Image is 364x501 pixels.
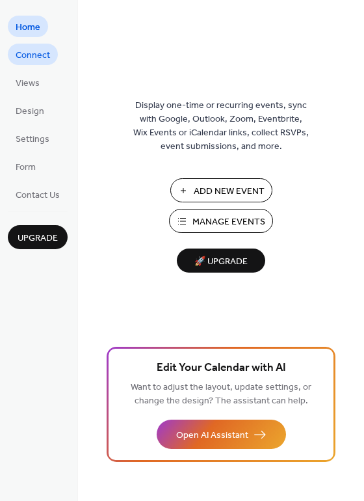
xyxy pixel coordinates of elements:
a: Home [8,16,48,37]
span: Add New Event [194,185,265,198]
span: 🚀 Upgrade [185,253,257,271]
button: Manage Events [169,209,273,233]
button: 🚀 Upgrade [177,249,265,273]
span: Edit Your Calendar with AI [157,359,286,377]
a: Settings [8,128,57,149]
span: Home [16,21,40,34]
span: Contact Us [16,189,60,202]
span: Manage Events [192,215,265,229]
span: Upgrade [18,232,58,245]
a: Connect [8,44,58,65]
button: Upgrade [8,225,68,249]
button: Open AI Assistant [157,420,286,449]
span: Settings [16,133,49,146]
a: Views [8,72,47,93]
span: Display one-time or recurring events, sync with Google, Outlook, Zoom, Eventbrite, Wix Events or ... [133,99,309,154]
span: Open AI Assistant [176,429,248,442]
a: Contact Us [8,183,68,205]
span: Want to adjust the layout, update settings, or change the design? The assistant can help. [131,379,311,410]
span: Views [16,77,40,90]
a: Design [8,100,52,121]
span: Form [16,161,36,174]
span: Connect [16,49,50,62]
span: Design [16,105,44,118]
button: Add New Event [170,178,272,202]
a: Form [8,156,44,177]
